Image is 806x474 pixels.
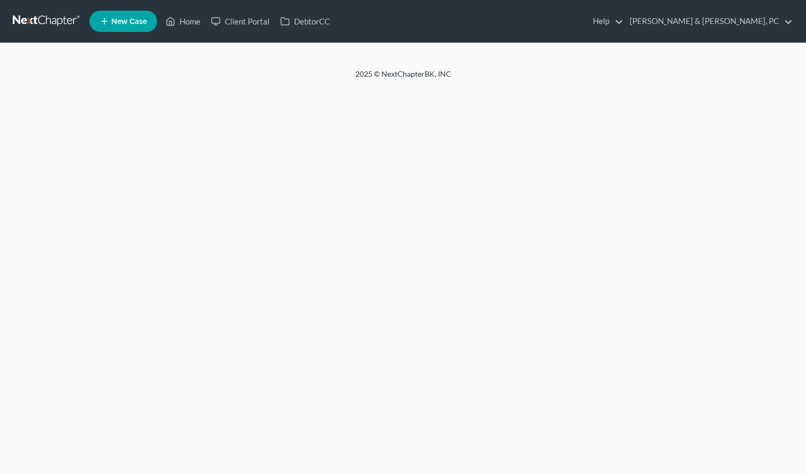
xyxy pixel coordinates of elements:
a: DebtorCC [275,12,335,31]
new-legal-case-button: New Case [89,11,157,32]
a: [PERSON_NAME] & [PERSON_NAME], PC [624,12,793,31]
a: Help [588,12,623,31]
a: Home [160,12,206,31]
div: 2025 © NextChapterBK, INC [100,69,707,88]
a: Client Portal [206,12,275,31]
